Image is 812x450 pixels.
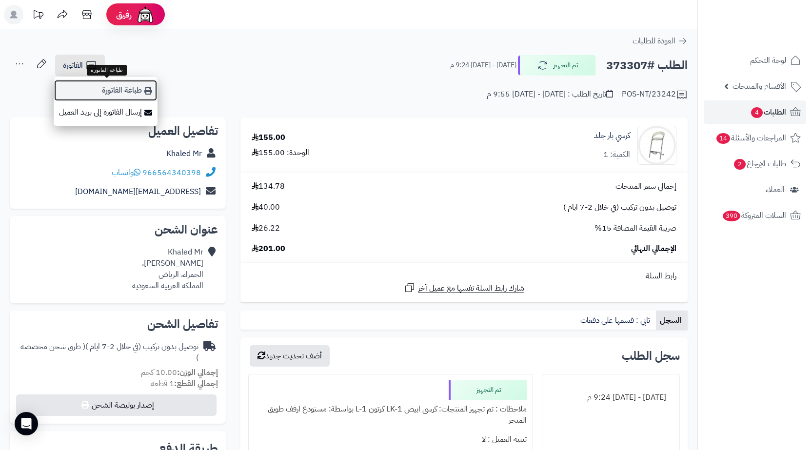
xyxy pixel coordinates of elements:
[722,209,786,222] span: السلات المتروكة
[704,49,806,72] a: لوحة التحكم
[141,367,218,378] small: 10.00 كجم
[255,400,527,430] div: ملاحظات : تم تجهيز المنتجات: كرسى ابيض LK-1 كرتون L-1 بواسطة: مستودع ارفف طويق المتجر
[750,105,786,119] span: الطلبات
[633,35,675,47] span: العودة للطلبات
[174,378,218,390] strong: إجمالي القطع:
[704,204,806,227] a: السلات المتروكة390
[252,243,285,254] span: 201.00
[449,380,527,400] div: تم التجهيز
[518,55,596,76] button: تم التجهيز
[55,55,105,76] a: الفاتورة
[404,282,524,294] a: شارك رابط السلة نفسها مع عميل آخر
[18,318,218,330] h2: تفاصيل الشحن
[633,35,688,47] a: العودة للطلبات
[252,132,285,143] div: 155.00
[151,378,218,390] small: 1 قطعة
[548,388,673,407] div: [DATE] - [DATE] 9:24 م
[487,89,613,100] div: تاريخ الطلب : [DATE] - [DATE] 9:55 م
[20,341,198,364] span: ( طرق شحن مخصصة )
[750,54,786,67] span: لوحة التحكم
[252,202,280,213] span: 40.00
[112,167,140,178] a: واتساب
[142,167,201,178] a: 966564340398
[252,181,285,192] span: 134.78
[250,345,330,367] button: أضف تحديث جديد
[54,79,158,101] a: طباعة الفاتورة
[751,107,763,118] span: 4
[63,59,83,71] span: الفاتورة
[18,224,218,235] h2: عنوان الشحن
[16,394,217,416] button: إصدار بوليصة الشحن
[244,271,684,282] div: رابط السلة
[622,89,688,100] div: POS-NT/23242
[631,243,676,254] span: الإجمالي النهائي
[576,311,656,330] a: تابي : قسمها على دفعات
[594,223,676,234] span: ضريبة القيمة المضافة 15%
[615,181,676,192] span: إجمالي سعر المنتجات
[722,211,740,222] span: 390
[136,5,155,24] img: ai-face.png
[252,223,280,234] span: 26.22
[177,367,218,378] strong: إجمالي الوزن:
[716,133,731,144] span: 14
[622,350,680,362] h3: سجل الطلب
[54,101,158,123] a: إرسال الفاتورة إلى بريد العميل
[766,183,785,196] span: العملاء
[715,131,786,145] span: المراجعات والأسئلة
[704,178,806,201] a: العملاء
[15,412,38,435] div: Open Intercom Messenger
[166,148,202,159] a: Khaled Mr
[733,157,786,171] span: طلبات الإرجاع
[734,159,746,170] span: 2
[26,5,50,27] a: تحديثات المنصة
[75,186,201,197] a: [EMAIL_ADDRESS][DOMAIN_NAME]
[638,126,676,165] img: 1698511740-1-90x90.jpg
[606,56,688,76] h2: الطلب #373307
[87,65,127,76] div: طباعة الفاتورة
[450,60,516,70] small: [DATE] - [DATE] 9:24 م
[132,247,203,291] div: Khaled Mr [PERSON_NAME]، الحمراء، الرياض المملكة العربية السعودية
[18,125,218,137] h2: تفاصيل العميل
[704,126,806,150] a: المراجعات والأسئلة14
[255,430,527,449] div: تنبيه العميل : لا
[563,202,676,213] span: توصيل بدون تركيب (في خلال 2-7 ايام )
[656,311,688,330] a: السجل
[733,79,786,93] span: الأقسام والمنتجات
[418,283,524,294] span: شارك رابط السلة نفسها مع عميل آخر
[746,22,803,42] img: logo-2.png
[704,100,806,124] a: الطلبات4
[594,130,630,141] a: كرسي بار جلد
[116,9,132,20] span: رفيق
[18,341,198,364] div: توصيل بدون تركيب (في خلال 2-7 ايام )
[252,147,309,158] div: الوحدة: 155.00
[603,149,630,160] div: الكمية: 1
[704,152,806,176] a: طلبات الإرجاع2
